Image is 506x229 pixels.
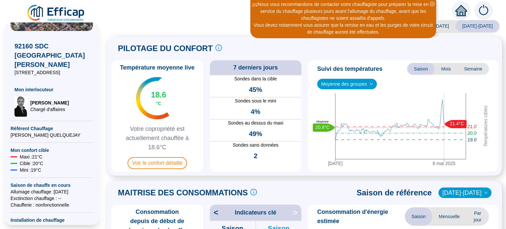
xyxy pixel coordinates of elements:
[210,120,302,127] span: Sondes au dessus du maxi
[407,63,435,75] span: Saison
[484,191,488,195] span: down
[116,63,199,72] span: Température moyenne live
[357,187,432,198] span: Saison de référence
[251,22,435,36] div: Vous devez notamment vous assurer que la remise en eau et les purges de votre circuit de chauffag...
[474,1,493,20] img: alerts
[254,151,257,160] span: 2
[127,157,187,169] span: Voir le confort détaillé
[30,106,69,113] span: Chargé d'affaires
[317,64,382,73] span: Suivi des températures
[118,43,213,54] span: PILOTAGE DU CONFORT
[435,63,458,75] span: Mois
[250,189,257,195] span: info-circle
[11,202,93,208] span: Chaufferie : non fonctionnelle
[316,124,330,129] text: 20.8°C
[156,100,161,107] span: °C
[442,188,488,198] span: 2022-2023
[151,90,166,100] span: 18.6
[430,2,435,6] span: close-circle
[11,132,93,138] span: [PERSON_NAME] QUELQUEJAY
[14,96,28,117] img: Chargé d'affaires
[369,82,373,86] span: down
[251,1,435,22] div: Nous vous recommandons de contacter votre chauffagiste pour préparer la mise en service du chauff...
[483,105,488,147] tspan: Températures cibles
[210,75,302,82] span: Sondes dans la cible
[251,107,260,116] span: 4%
[233,63,278,72] span: 7 derniers jours
[11,147,93,154] span: Mon confort cible
[20,160,43,167] span: Cible : 20 °C
[210,207,218,218] span: <
[14,42,89,69] span: 92160 SDC [GEOGRAPHIC_DATA][PERSON_NAME]
[316,120,328,123] text: Moyenne
[249,129,262,138] span: 49%
[215,44,222,51] span: info-circle
[293,207,301,218] span: >
[210,98,302,104] span: Sondes sous le mini
[11,217,93,223] span: Installation de chauffage
[317,207,405,226] span: Consommation d'énergie estimée
[467,124,476,129] tspan: 21.0
[20,154,42,160] span: Maxi : 21 °C
[405,207,432,226] span: Saison
[11,195,93,202] span: Exctinction chauffage : --
[455,5,467,16] span: home
[136,77,169,119] img: indicateur températures
[210,142,302,149] span: Sondes sans données
[466,207,489,226] span: Par jour
[432,207,466,226] span: Mensuelle
[11,182,93,188] span: Saison de chauffe en cours
[118,187,248,198] span: MAITRISE DES CONSOMMATIONS
[252,2,258,7] i: 2 / 2
[467,130,476,136] tspan: 20.0
[20,167,41,173] span: Mini : 19 °C
[26,4,86,22] img: efficap energie logo
[14,69,89,76] span: [STREET_ADDRESS]
[14,86,89,93] span: Mon interlocuteur
[321,79,373,89] span: Moyenne des groupes
[450,121,464,126] text: 21.4°C
[458,63,489,75] span: Semaine
[11,125,93,132] span: Référent Chauffage
[30,100,69,106] span: [PERSON_NAME]
[114,124,201,152] span: Votre copropriété est actuellement chauffée à 18.6°C
[467,137,476,142] tspan: 19.0
[433,160,455,166] tspan: 6 mai 2025
[11,188,93,195] span: Allumage chauffage : [DATE]
[456,20,499,32] span: [DATE]-[DATE]
[249,85,262,94] span: 45%
[235,208,276,217] span: Indicateurs clé
[328,160,343,166] tspan: [DATE]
